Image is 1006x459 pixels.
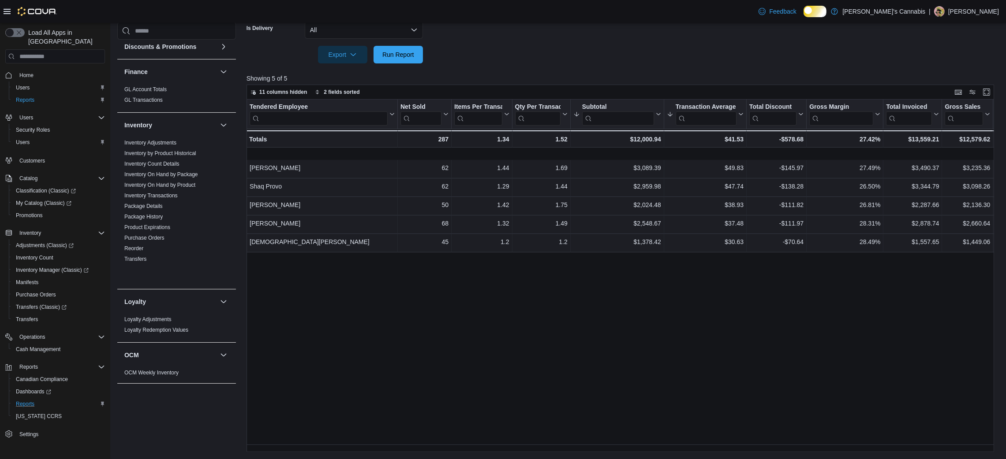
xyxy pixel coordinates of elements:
[124,67,217,76] button: Finance
[769,7,796,16] span: Feedback
[12,399,38,409] a: Reports
[16,304,67,311] span: Transfers (Classic)
[573,200,661,210] div: $2,024.48
[454,103,509,126] button: Items Per Transaction
[12,289,60,300] a: Purchase Orders
[124,192,178,199] a: Inventory Transactions
[400,103,441,111] div: Net Sold
[250,163,395,173] div: [PERSON_NAME]
[247,25,273,32] label: Is Delivery
[454,218,509,229] div: 1.32
[667,200,744,210] div: $38.93
[16,376,68,383] span: Canadian Compliance
[124,86,167,93] a: GL Account Totals
[124,171,198,178] a: Inventory On Hand by Package
[12,399,105,409] span: Reports
[19,175,37,182] span: Catalog
[19,114,33,121] span: Users
[124,214,163,220] a: Package History
[2,428,108,440] button: Settings
[12,302,70,312] a: Transfers (Classic)
[124,140,176,146] a: Inventory Adjustments
[124,351,139,359] h3: OCM
[573,181,661,192] div: $2,959.98
[515,237,567,247] div: 1.2
[12,95,105,105] span: Reports
[515,200,567,210] div: 1.75
[809,134,880,144] div: 27.42%
[400,237,449,247] div: 45
[16,200,71,207] span: My Catalog (Classic)
[250,237,395,247] div: [DEMOGRAPHIC_DATA][PERSON_NAME]
[573,237,661,247] div: $1,378.42
[16,212,43,219] span: Promotions
[582,103,654,126] div: Subtotal
[2,227,108,239] button: Inventory
[981,87,992,97] button: Enter fullscreen
[945,103,983,126] div: Gross Sales
[934,6,945,17] div: Chelsea Hamilton
[16,429,42,440] a: Settings
[16,362,105,372] span: Reports
[16,228,45,238] button: Inventory
[9,385,108,398] a: Dashboards
[948,6,999,17] p: [PERSON_NAME]
[16,291,56,298] span: Purchase Orders
[124,256,146,262] a: Transfers
[515,218,567,229] div: 1.49
[676,103,737,111] div: Transaction Average
[809,103,873,126] div: Gross Margin
[16,112,105,123] span: Users
[12,374,71,385] a: Canadian Compliance
[124,297,217,306] button: Loyalty
[12,374,105,385] span: Canadian Compliance
[9,398,108,410] button: Reports
[809,218,880,229] div: 28.31%
[2,361,108,373] button: Reports
[12,240,105,251] span: Adjustments (Classic)
[676,103,737,126] div: Transaction Average
[12,125,53,135] a: Security Roles
[749,103,804,126] button: Total Discount
[9,81,108,94] button: Users
[945,134,990,144] div: $12,579.62
[124,121,217,130] button: Inventory
[16,70,105,81] span: Home
[573,134,661,144] div: $12,000.94
[967,87,978,97] button: Display options
[804,6,826,17] input: Dark Mode
[515,163,567,173] div: 1.69
[667,181,744,192] div: $47.74
[19,431,38,438] span: Settings
[749,103,797,111] div: Total Discount
[454,103,502,111] div: Items Per Transaction
[842,6,925,17] p: [PERSON_NAME]'s Cannabis
[323,46,362,63] span: Export
[573,103,661,126] button: Subtotal
[400,218,449,229] div: 68
[809,103,880,126] button: Gross Margin
[515,103,560,111] div: Qty Per Transaction
[886,200,939,210] div: $2,287.66
[886,181,939,192] div: $3,344.79
[117,137,236,289] div: Inventory
[12,386,55,397] a: Dashboards
[12,289,105,300] span: Purchase Orders
[124,42,217,51] button: Discounts & Promotions
[124,316,172,323] span: Loyalty Adjustments
[749,134,804,144] div: -$578.68
[2,331,108,343] button: Operations
[749,237,804,247] div: -$70.64
[886,134,939,144] div: $13,559.21
[16,70,37,81] a: Home
[9,94,108,106] button: Reports
[16,332,49,342] button: Operations
[9,209,108,222] button: Promotions
[400,163,449,173] div: 62
[12,302,105,312] span: Transfers (Classic)
[809,237,880,247] div: 28.49%
[124,297,146,306] h3: Loyalty
[515,181,567,192] div: 1.44
[124,326,188,333] span: Loyalty Redemption Values
[12,95,38,105] a: Reports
